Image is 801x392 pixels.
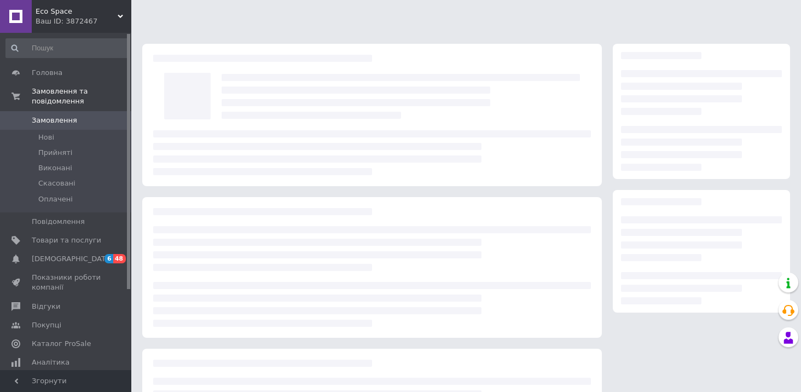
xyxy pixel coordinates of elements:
[32,235,101,245] span: Товари та послуги
[32,68,62,78] span: Головна
[32,116,77,125] span: Замовлення
[32,302,60,312] span: Відгуки
[38,178,76,188] span: Скасовані
[32,358,69,367] span: Аналітика
[32,320,61,330] span: Покупці
[36,16,131,26] div: Ваш ID: 3872467
[5,38,129,58] input: Пошук
[38,194,73,204] span: Оплачені
[32,87,131,106] span: Замовлення та повідомлення
[32,254,113,264] span: [DEMOGRAPHIC_DATA]
[32,217,85,227] span: Повідомлення
[32,339,91,349] span: Каталог ProSale
[32,273,101,292] span: Показники роботи компанії
[105,254,113,263] span: 6
[38,132,54,142] span: Нові
[36,7,118,16] span: Eco Space
[113,254,126,263] span: 48
[38,163,72,173] span: Виконані
[38,148,72,158] span: Прийняті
